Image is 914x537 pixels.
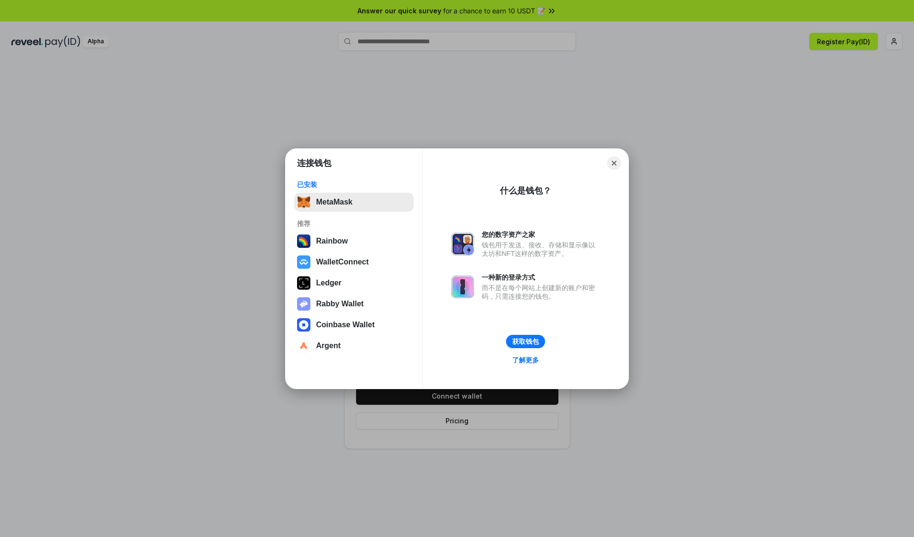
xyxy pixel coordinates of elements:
[316,237,348,245] div: Rainbow
[294,273,414,293] button: Ledger
[512,337,539,346] div: 获取钱包
[506,335,545,348] button: 获取钱包
[297,318,310,332] img: svg+xml,%3Csvg%20width%3D%2228%22%20height%3D%2228%22%20viewBox%3D%220%200%2028%2028%22%20fill%3D...
[482,241,600,258] div: 钱包用于发送、接收、存储和显示像以太坊和NFT这样的数字资产。
[316,321,375,329] div: Coinbase Wallet
[482,283,600,301] div: 而不是在每个网站上创建新的账户和密码，只需连接您的钱包。
[297,180,411,189] div: 已安装
[294,232,414,251] button: Rainbow
[294,253,414,272] button: WalletConnect
[482,273,600,282] div: 一种新的登录方式
[316,198,352,206] div: MetaMask
[297,195,310,209] img: svg+xml,%3Csvg%20fill%3D%22none%22%20height%3D%2233%22%20viewBox%3D%220%200%2035%2033%22%20width%...
[297,339,310,352] img: svg+xml,%3Csvg%20width%3D%2228%22%20height%3D%2228%22%20viewBox%3D%220%200%2028%2028%22%20fill%3D...
[316,300,364,308] div: Rabby Wallet
[451,233,474,255] img: svg+xml,%3Csvg%20xmlns%3D%22http%3A%2F%2Fwww.w3.org%2F2000%2Fsvg%22%20fill%3D%22none%22%20viewBox...
[294,336,414,355] button: Argent
[297,157,331,169] h1: 连接钱包
[451,275,474,298] img: svg+xml,%3Csvg%20xmlns%3D%22http%3A%2F%2Fwww.w3.org%2F2000%2Fsvg%22%20fill%3D%22none%22%20viewBox...
[297,276,310,290] img: svg+xml,%3Csvg%20xmlns%3D%22http%3A%2F%2Fwww.w3.org%2F2000%2Fsvg%22%20width%3D%2228%22%20height%3...
[297,297,310,311] img: svg+xml,%3Csvg%20xmlns%3D%22http%3A%2F%2Fwww.w3.org%2F2000%2Fsvg%22%20fill%3D%22none%22%20viewBox...
[297,219,411,228] div: 推荐
[512,356,539,364] div: 了解更多
[500,185,551,196] div: 什么是钱包？
[297,234,310,248] img: svg+xml,%3Csvg%20width%3D%22120%22%20height%3D%22120%22%20viewBox%3D%220%200%20120%20120%22%20fil...
[316,258,369,266] div: WalletConnect
[316,279,341,287] div: Ledger
[294,315,414,334] button: Coinbase Wallet
[607,156,621,170] button: Close
[482,230,600,239] div: 您的数字资产之家
[294,294,414,313] button: Rabby Wallet
[294,193,414,212] button: MetaMask
[316,342,341,350] div: Argent
[297,255,310,269] img: svg+xml,%3Csvg%20width%3D%2228%22%20height%3D%2228%22%20viewBox%3D%220%200%2028%2028%22%20fill%3D...
[507,354,545,366] a: 了解更多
